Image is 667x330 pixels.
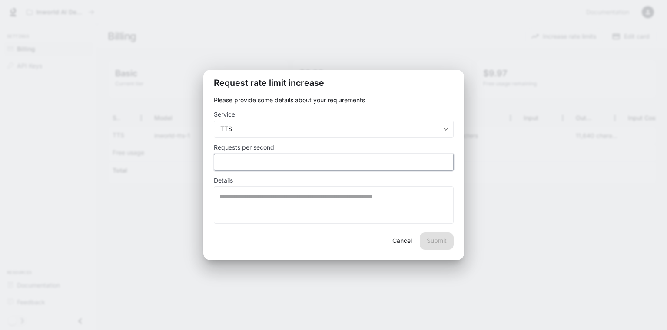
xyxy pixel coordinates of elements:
p: Details [214,177,233,183]
p: Service [214,111,235,118]
button: Cancel [388,232,416,250]
p: Please provide some details about your requirements [214,96,454,105]
div: TTS [214,124,453,133]
p: Requests per second [214,144,274,150]
h2: Request rate limit increase [203,70,464,96]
